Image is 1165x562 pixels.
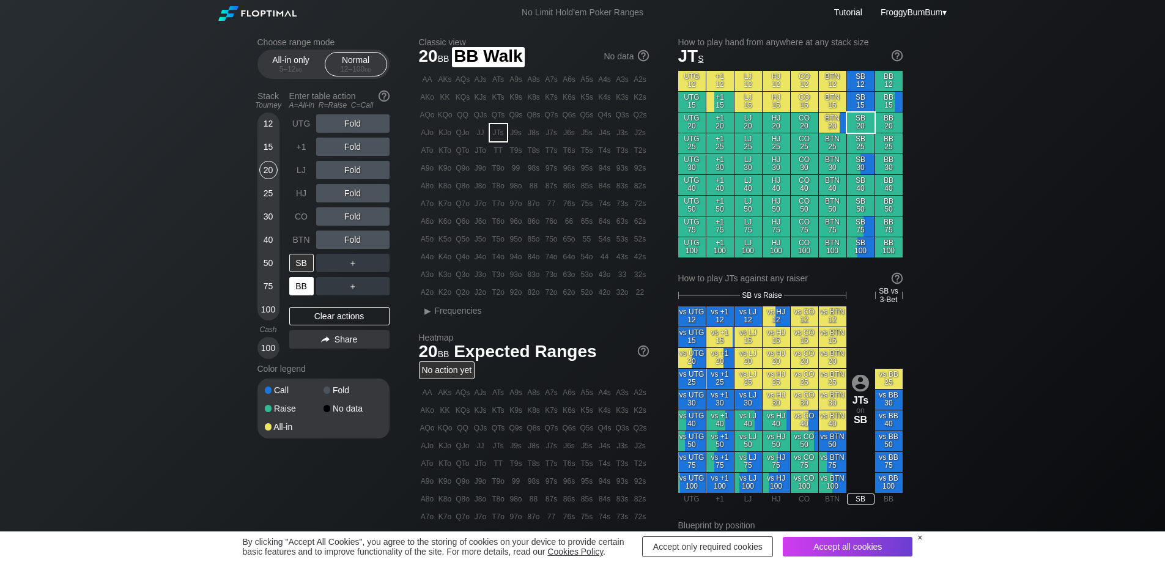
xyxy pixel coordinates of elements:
[490,195,507,212] div: T7o
[265,65,317,73] div: 5 – 12
[698,51,703,64] span: s
[525,213,542,230] div: 86o
[579,142,596,159] div: T5s
[579,71,596,88] div: A5s
[437,284,454,301] div: K2o
[579,160,596,177] div: 95s
[543,248,560,265] div: 74o
[596,177,613,194] div: 84s
[834,7,862,17] a: Tutorial
[890,272,904,285] img: help.32db89a4.svg
[890,49,904,62] img: help.32db89a4.svg
[490,284,507,301] div: T2o
[678,237,706,257] div: UTG 100
[454,195,472,212] div: Q7o
[706,92,734,112] div: +1 15
[847,113,875,133] div: SB 20
[547,547,603,556] a: Cookies Policy
[454,160,472,177] div: Q9o
[632,248,649,265] div: 42s
[561,89,578,106] div: K6s
[289,86,390,114] div: Enter table action
[875,92,903,112] div: BB 15
[596,213,613,230] div: 64s
[579,266,596,283] div: 53o
[614,142,631,159] div: T3s
[706,133,734,153] div: +1 25
[917,533,922,542] div: ×
[525,71,542,88] div: A8s
[419,37,649,47] h2: Classic view
[543,89,560,106] div: K7s
[632,213,649,230] div: 62s
[614,177,631,194] div: 83s
[490,89,507,106] div: KTs
[437,231,454,248] div: K5o
[437,142,454,159] div: KTo
[525,89,542,106] div: K8s
[437,248,454,265] div: K4o
[875,154,903,174] div: BB 30
[419,106,436,124] div: AQo
[543,160,560,177] div: 97s
[472,142,489,159] div: JTo
[632,177,649,194] div: 82s
[454,71,472,88] div: AQs
[678,46,704,65] span: JT
[579,231,596,248] div: 55
[596,248,613,265] div: 44
[706,216,734,237] div: +1 75
[878,6,949,19] div: ▾
[734,154,762,174] div: LJ 30
[791,196,818,216] div: CO 50
[454,266,472,283] div: Q3o
[525,160,542,177] div: 98s
[706,196,734,216] div: +1 50
[419,195,436,212] div: A7o
[632,71,649,88] div: A2s
[259,231,278,249] div: 40
[763,113,790,133] div: HJ 20
[490,177,507,194] div: T8o
[316,114,390,133] div: Fold
[472,213,489,230] div: J6o
[321,336,330,343] img: share.864f2f62.svg
[490,124,507,141] div: JTs
[328,53,384,76] div: Normal
[543,213,560,230] div: 76o
[543,231,560,248] div: 75o
[437,124,454,141] div: KJo
[508,248,525,265] div: 94o
[419,266,436,283] div: A3o
[632,160,649,177] div: 92s
[596,124,613,141] div: J4s
[561,248,578,265] div: 64o
[596,266,613,283] div: 43o
[289,254,314,272] div: SB
[454,284,472,301] div: Q2o
[543,124,560,141] div: J7s
[490,248,507,265] div: T4o
[614,106,631,124] div: Q3s
[259,138,278,156] div: 15
[579,177,596,194] div: 85s
[632,106,649,124] div: Q2s
[265,423,324,431] div: All-in
[472,89,489,106] div: KJs
[289,138,314,156] div: +1
[791,175,818,195] div: CO 40
[632,124,649,141] div: J2s
[706,113,734,133] div: +1 20
[543,71,560,88] div: A7s
[253,101,284,109] div: Tourney
[419,284,436,301] div: A2o
[819,196,846,216] div: BTN 50
[678,71,706,91] div: UTG 12
[561,177,578,194] div: 86s
[472,195,489,212] div: J7o
[561,106,578,124] div: Q6s
[561,231,578,248] div: 65o
[454,89,472,106] div: KQs
[734,216,762,237] div: LJ 75
[678,175,706,195] div: UTG 40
